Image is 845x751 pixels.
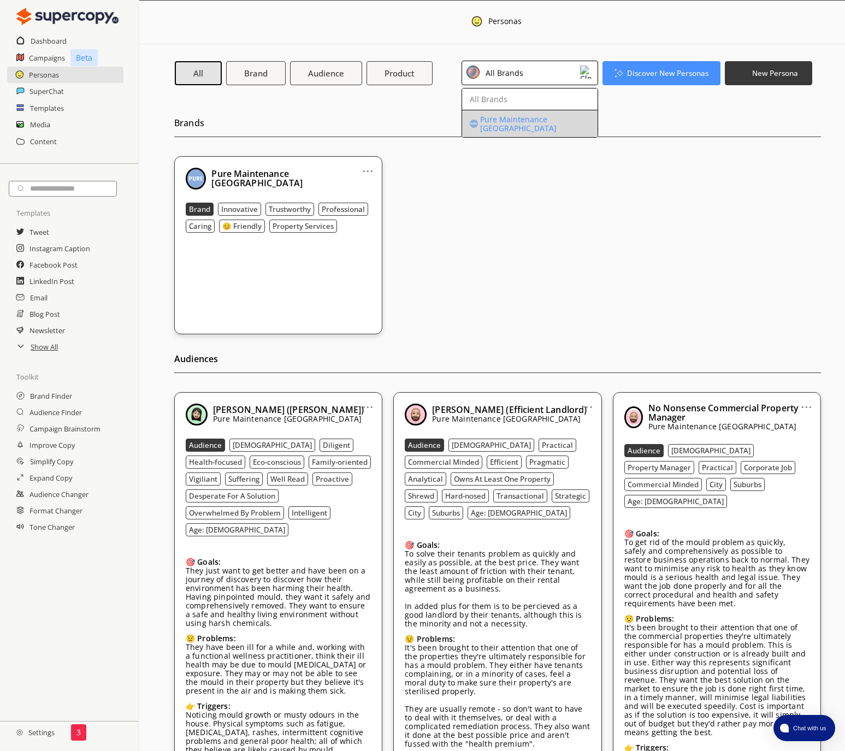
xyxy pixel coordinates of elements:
b: Problems: [636,613,674,624]
button: Intelligent [288,506,330,519]
b: Innovative [221,204,258,214]
b: [DEMOGRAPHIC_DATA] [452,440,531,450]
a: Expand Copy [29,470,72,486]
button: Pragmatic [526,456,569,469]
button: Eco-conscious [250,456,304,469]
p: Pure Maintenance [GEOGRAPHIC_DATA] [213,415,364,423]
img: Close [471,15,483,27]
button: Suburbs [429,506,463,519]
img: Close [405,404,427,425]
b: Brand [189,204,210,214]
a: Media [30,116,50,133]
div: Personas [488,17,522,29]
p: To get rid of the mould problem as quickly, safely and comprehensively as possible to restore bus... [624,538,809,608]
h2: Campaigns [29,50,65,66]
div: 😟 [186,634,371,643]
a: LinkedIn Post [29,273,74,289]
b: No Nonsense Commercial Property Manager [648,402,799,423]
b: Property Manager [628,463,691,472]
p: It's been brought to their attention that one of the commercial properties they're ultimately res... [624,623,809,737]
b: City [408,508,421,518]
b: Practical [702,463,733,472]
a: Audience Changer [29,486,88,502]
div: 🎯 [186,558,371,566]
b: Hard-nosed [445,491,486,501]
img: Close [580,66,593,79]
b: [DEMOGRAPHIC_DATA] [671,446,751,456]
b: Audience [308,68,344,79]
b: Suffering [228,474,259,484]
button: Practical [699,461,736,474]
b: Discover New Personas [627,68,708,78]
a: Instagram Caption [29,240,90,257]
div: 🎯 [624,529,809,538]
a: Dashboard [31,33,67,49]
button: Strategic [552,489,589,502]
a: Format Changer [29,502,82,519]
b: Goals: [417,540,440,550]
a: Audience Finder [29,404,82,421]
button: Diligent [320,439,353,452]
button: Product [367,61,433,85]
button: atlas-launcher [773,715,835,741]
b: Eco-conscious [253,457,301,467]
h2: Tone Changer [29,519,75,535]
a: Improve Copy [29,437,75,453]
b: [PERSON_NAME] (Efficient Landlord) [432,404,587,416]
a: Personas [29,67,59,83]
button: Family-oriented [309,456,371,469]
b: Intelligent [292,508,327,518]
b: Owns At Least One Property [454,474,551,484]
b: Goals: [197,557,221,567]
h2: Simplify Copy [30,453,73,470]
b: Professional [322,204,365,214]
img: Close [466,66,480,79]
button: 😊 Friendly [219,220,265,233]
b: City [710,480,723,489]
a: Content [30,133,57,150]
img: Close [186,404,208,425]
p: To solve their tenants problem as quickly and easily as possible, at the best price. They want th... [405,549,590,628]
a: Facebook Post [29,257,78,273]
a: Campaign Brainstorm [29,421,101,437]
b: Triggers: [197,701,230,711]
span: Chat with us [789,724,829,732]
button: Audience [624,444,664,457]
button: Property Manager [624,461,694,474]
p: Pure Maintenance [GEOGRAPHIC_DATA] [432,415,587,423]
b: Problems: [197,633,235,643]
p: 3 [76,728,81,737]
button: Analytical [405,472,446,486]
a: ... [581,398,593,407]
b: Property Services [273,221,334,231]
h2: Newsletter [29,322,65,339]
h2: Blog Post [29,306,60,322]
div: Pure Maintenance [GEOGRAPHIC_DATA] [480,115,572,133]
button: Overwhelmed By Problem [186,506,284,519]
b: Pure Maintenance [GEOGRAPHIC_DATA] [211,168,303,189]
p: Pure Maintenance [GEOGRAPHIC_DATA] [648,422,809,431]
b: Goals: [636,528,659,539]
b: Commercial Minded [628,480,699,489]
b: Shrewd [408,491,434,501]
button: Age: [DEMOGRAPHIC_DATA] [468,506,570,519]
h2: Brands [174,115,821,137]
b: [PERSON_NAME] ([PERSON_NAME]) [213,404,364,416]
button: Vigiliant [186,472,221,486]
button: Well Read [267,472,308,486]
b: Transactional [497,491,544,501]
b: Desperate For A Solution [189,491,275,501]
a: Tweet [29,224,49,240]
a: Templates [30,100,64,116]
button: Transactional [493,489,547,502]
button: Caring [186,220,215,233]
a: Show All [31,339,58,355]
button: Trustworthy [265,203,314,216]
button: Discover New Personas [602,61,721,85]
